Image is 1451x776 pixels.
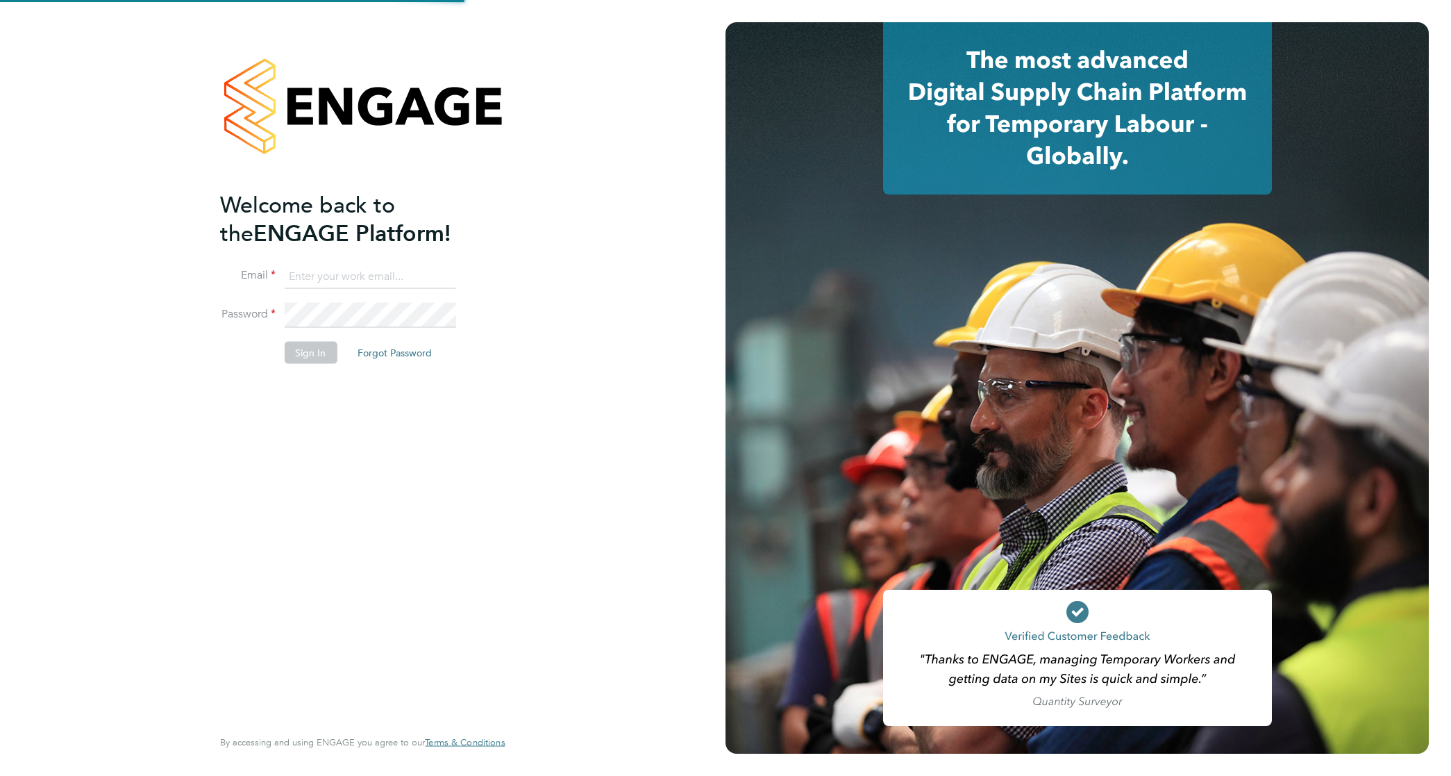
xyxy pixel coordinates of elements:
[220,736,505,748] span: By accessing and using ENGAGE you agree to our
[346,342,443,364] button: Forgot Password
[220,307,276,322] label: Password
[284,342,337,364] button: Sign In
[284,264,455,289] input: Enter your work email...
[220,268,276,283] label: Email
[425,737,505,748] a: Terms & Conditions
[425,736,505,748] span: Terms & Conditions
[220,191,395,247] span: Welcome back to the
[220,190,491,247] h2: ENGAGE Platform!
